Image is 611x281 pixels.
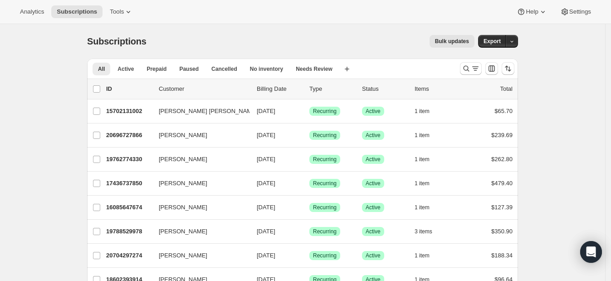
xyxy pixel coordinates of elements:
button: Tools [104,5,138,18]
span: $65.70 [494,108,513,114]
button: 1 item [415,153,440,166]
span: Recurring [313,180,337,187]
button: Analytics [15,5,49,18]
span: Active [366,180,381,187]
span: Recurring [313,108,337,115]
span: Bulk updates [435,38,469,45]
div: Items [415,84,460,94]
span: 1 item [415,204,430,211]
p: 15702131002 [106,107,152,116]
button: 1 item [415,177,440,190]
span: 1 item [415,252,430,259]
span: Paused [179,65,199,73]
span: Active [117,65,134,73]
span: Active [366,228,381,235]
button: 3 items [415,225,442,238]
span: $262.80 [491,156,513,163]
button: [PERSON_NAME] [153,128,244,143]
span: Active [366,252,381,259]
span: Subscriptions [87,36,147,46]
span: [DATE] [257,108,275,114]
button: 1 item [415,129,440,142]
button: Create new view [340,63,354,75]
span: [DATE] [257,228,275,235]
p: 19762774330 [106,155,152,164]
span: 1 item [415,180,430,187]
span: [DATE] [257,180,275,187]
p: Customer [159,84,249,94]
span: [PERSON_NAME] [159,227,207,236]
p: ID [106,84,152,94]
span: Recurring [313,132,337,139]
div: 16085647674[PERSON_NAME][DATE]SuccessRecurringSuccessActive1 item$127.39 [106,201,513,214]
button: 1 item [415,249,440,262]
p: 20704297274 [106,251,152,260]
span: Cancelled [211,65,237,73]
span: [PERSON_NAME] [159,251,207,260]
button: Export [478,35,506,48]
span: [DATE] [257,252,275,259]
span: Recurring [313,204,337,211]
span: Prepaid [147,65,166,73]
span: Help [526,8,538,15]
div: 15702131002[PERSON_NAME] [PERSON_NAME][DATE]SuccessRecurringSuccessActive1 item$65.70 [106,105,513,118]
span: $350.90 [491,228,513,235]
p: 17436737850 [106,179,152,188]
button: 1 item [415,105,440,118]
div: 20704297274[PERSON_NAME][DATE]SuccessRecurringSuccessActive1 item$188.34 [106,249,513,262]
button: Bulk updates [430,35,474,48]
button: Search and filter results [460,62,482,75]
span: Recurring [313,252,337,259]
p: Status [362,84,407,94]
div: IDCustomerBilling DateTypeStatusItemsTotal [106,84,513,94]
span: [PERSON_NAME] [159,155,207,164]
span: Export [484,38,501,45]
span: $479.40 [491,180,513,187]
div: 19788529978[PERSON_NAME][DATE]SuccessRecurringSuccessActive3 items$350.90 [106,225,513,238]
div: Type [309,84,355,94]
span: Active [366,204,381,211]
span: $239.69 [491,132,513,138]
span: [DATE] [257,156,275,163]
span: No inventory [250,65,283,73]
div: 20696727866[PERSON_NAME][DATE]SuccessRecurringSuccessActive1 item$239.69 [106,129,513,142]
span: All [98,65,105,73]
span: [PERSON_NAME] [159,203,207,212]
span: $188.34 [491,252,513,259]
span: $127.39 [491,204,513,211]
p: Total [500,84,513,94]
button: Help [511,5,552,18]
button: [PERSON_NAME] [153,200,244,215]
p: Billing Date [257,84,302,94]
button: Settings [555,5,596,18]
span: 1 item [415,108,430,115]
span: Settings [569,8,591,15]
button: [PERSON_NAME] [153,176,244,191]
span: [DATE] [257,204,275,211]
button: [PERSON_NAME] [153,248,244,263]
span: [PERSON_NAME] [PERSON_NAME] [159,107,257,116]
button: Sort the results [502,62,514,75]
p: 20696727866 [106,131,152,140]
span: Tools [110,8,124,15]
span: Subscriptions [57,8,97,15]
span: 1 item [415,156,430,163]
span: Active [366,132,381,139]
span: Recurring [313,156,337,163]
button: Customize table column order and visibility [485,62,498,75]
span: [PERSON_NAME] [159,179,207,188]
div: Open Intercom Messenger [580,241,602,263]
p: 16085647674 [106,203,152,212]
span: Needs Review [296,65,332,73]
button: 1 item [415,201,440,214]
span: Active [366,156,381,163]
span: [DATE] [257,132,275,138]
span: Active [366,108,381,115]
span: [PERSON_NAME] [159,131,207,140]
span: 3 items [415,228,432,235]
button: Subscriptions [51,5,103,18]
p: 19788529978 [106,227,152,236]
button: [PERSON_NAME] [PERSON_NAME] [153,104,244,118]
span: Recurring [313,228,337,235]
span: Analytics [20,8,44,15]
